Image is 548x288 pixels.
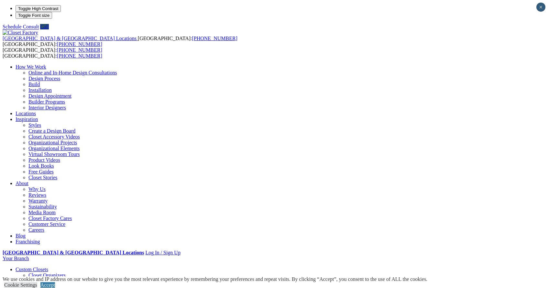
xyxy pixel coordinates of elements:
[28,70,117,75] a: Online and In-Home Design Consultations
[28,99,65,105] a: Builder Programs
[3,276,427,282] div: We use cookies and IP address on our website to give you the most relevant experience by remember...
[3,36,237,47] span: [GEOGRAPHIC_DATA]: [GEOGRAPHIC_DATA]:
[16,233,26,238] a: Blog
[28,122,41,128] a: Styles
[16,64,46,70] a: How We Work
[28,128,75,134] a: Create a Design Board
[145,250,180,255] a: Log In / Sign Up
[3,256,29,261] a: Your Branch
[16,267,48,272] a: Custom Closets
[28,192,46,198] a: Reviews
[28,272,66,278] a: Closet Organizers
[28,198,48,204] a: Warranty
[16,111,36,116] a: Locations
[28,169,54,174] a: Free Guides
[3,36,137,41] span: [GEOGRAPHIC_DATA] & [GEOGRAPHIC_DATA] Locations
[3,250,144,255] a: [GEOGRAPHIC_DATA] & [GEOGRAPHIC_DATA] Locations
[3,36,138,41] a: [GEOGRAPHIC_DATA] & [GEOGRAPHIC_DATA] Locations
[3,24,39,29] a: Schedule Consult
[28,210,56,215] a: Media Room
[57,41,102,47] a: [PHONE_NUMBER]
[3,30,38,36] img: Closet Factory
[28,227,44,233] a: Careers
[192,36,237,41] a: [PHONE_NUMBER]
[28,216,72,221] a: Closet Factory Cares
[16,5,61,12] button: Toggle High Contrast
[16,181,28,186] a: About
[28,175,57,180] a: Closet Stories
[28,221,65,227] a: Customer Service
[18,13,49,18] span: Toggle Font size
[28,105,66,110] a: Interior Designers
[28,186,46,192] a: Why Us
[16,12,52,19] button: Toggle Font size
[18,6,58,11] span: Toggle High Contrast
[16,116,38,122] a: Inspiration
[28,163,54,169] a: Look Books
[28,87,52,93] a: Installation
[28,82,40,87] a: Build
[16,239,40,244] a: Franchising
[536,3,545,12] button: Close
[28,93,71,99] a: Design Appointment
[28,151,80,157] a: Virtual Showroom Tours
[28,146,80,151] a: Organizational Elements
[4,282,37,288] a: Cookie Settings
[3,47,102,59] span: [GEOGRAPHIC_DATA]: [GEOGRAPHIC_DATA]:
[40,282,55,288] a: Accept
[28,134,80,139] a: Closet Accessory Videos
[40,24,49,29] a: Call
[57,47,102,53] a: [PHONE_NUMBER]
[28,204,57,209] a: Sustainability
[28,157,60,163] a: Product Videos
[28,140,77,145] a: Organizational Projects
[57,53,102,59] a: [PHONE_NUMBER]
[28,76,60,81] a: Design Process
